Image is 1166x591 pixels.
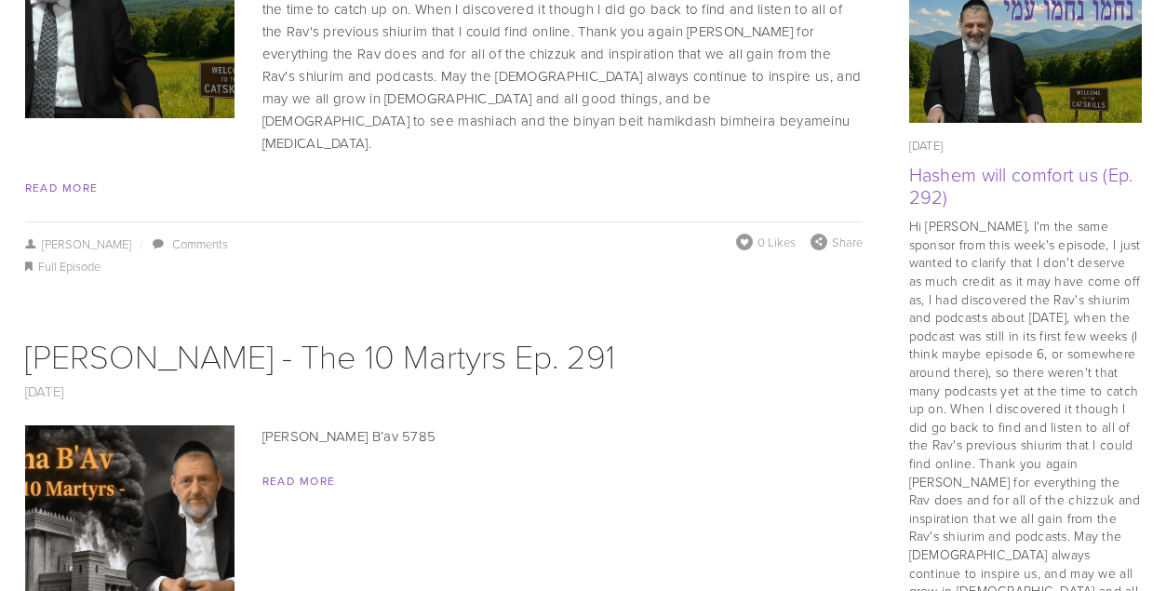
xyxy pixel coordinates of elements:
span: / [131,235,150,252]
a: [PERSON_NAME] [25,235,132,252]
a: [DATE] [25,382,64,401]
a: Read More [262,473,336,489]
a: Hashem will comfort us (Ep. 292) [909,161,1133,209]
div: Share [811,234,863,250]
a: [PERSON_NAME] - The 10 Martyrs Ep. 291 [25,332,615,378]
time: [DATE] [909,137,944,154]
span: 0 Likes [757,234,796,250]
a: Read More [25,180,99,195]
p: [PERSON_NAME] B’av 5785 [25,425,863,448]
a: Full Episode [38,258,101,275]
a: Comments [172,235,228,252]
